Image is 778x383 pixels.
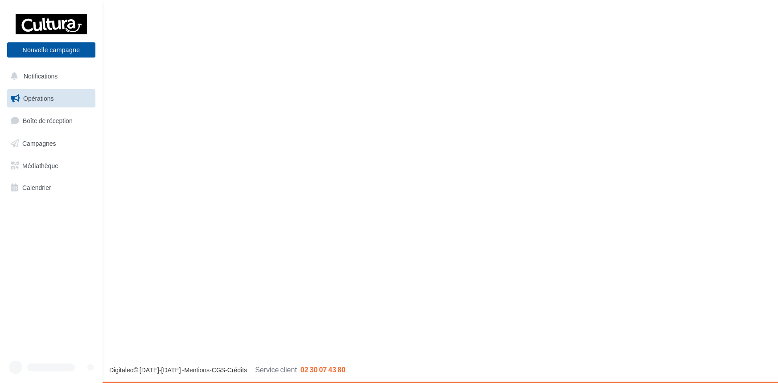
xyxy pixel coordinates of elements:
[255,365,297,374] span: Service client
[23,117,73,124] span: Boîte de réception
[300,365,346,374] span: 02 30 07 43 80
[109,366,133,374] a: Digitaleo
[7,42,95,58] button: Nouvelle campagne
[23,95,54,102] span: Opérations
[5,178,97,197] a: Calendrier
[5,134,97,153] a: Campagnes
[5,89,97,108] a: Opérations
[22,184,51,191] span: Calendrier
[5,156,97,175] a: Médiathèque
[5,111,97,130] a: Boîte de réception
[22,161,58,169] span: Médiathèque
[184,366,210,374] a: Mentions
[5,67,94,86] button: Notifications
[212,366,225,374] a: CGS
[24,72,58,80] span: Notifications
[22,140,56,147] span: Campagnes
[109,366,346,374] span: © [DATE]-[DATE] - - -
[227,366,247,374] a: Crédits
